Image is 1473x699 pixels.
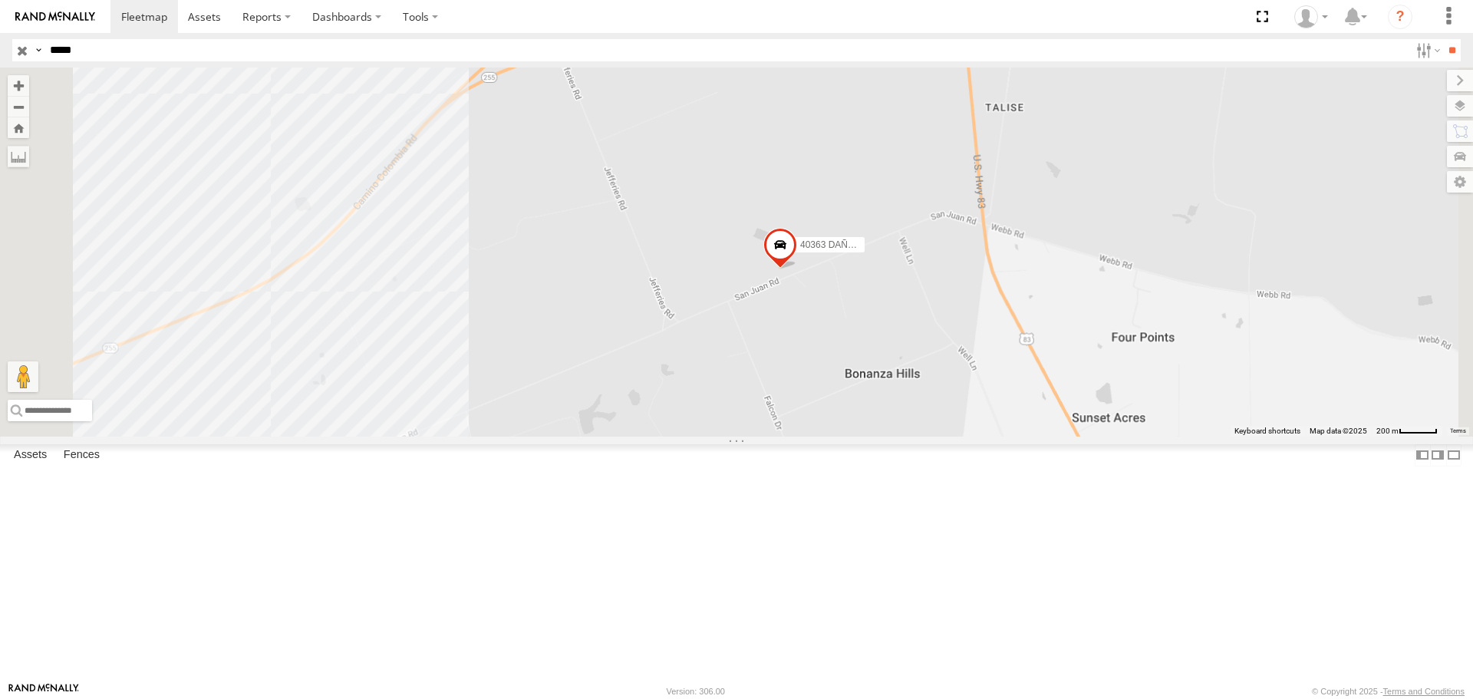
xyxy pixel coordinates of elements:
span: 40363 DAÑADO [800,239,868,250]
span: 200 m [1376,427,1399,435]
button: Keyboard shortcuts [1234,426,1300,437]
label: Search Query [32,39,44,61]
span: Map data ©2025 [1310,427,1367,435]
button: Map Scale: 200 m per 47 pixels [1372,426,1442,437]
button: Zoom in [8,75,29,96]
label: Hide Summary Table [1446,444,1461,467]
div: © Copyright 2025 - [1312,687,1465,696]
i: ? [1388,5,1412,29]
label: Fences [56,445,107,467]
div: Version: 306.00 [667,687,725,696]
a: Terms (opens in new tab) [1450,427,1466,434]
label: Measure [8,146,29,167]
label: Map Settings [1447,171,1473,193]
img: rand-logo.svg [15,12,95,22]
button: Zoom Home [8,117,29,138]
label: Assets [6,445,54,467]
button: Zoom out [8,96,29,117]
label: Search Filter Options [1410,39,1443,61]
button: Drag Pegman onto the map to open Street View [8,361,38,392]
a: Visit our Website [8,684,79,699]
div: Carlos Ortiz [1289,5,1333,28]
label: Dock Summary Table to the Right [1430,444,1445,467]
a: Terms and Conditions [1383,687,1465,696]
label: Dock Summary Table to the Left [1415,444,1430,467]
